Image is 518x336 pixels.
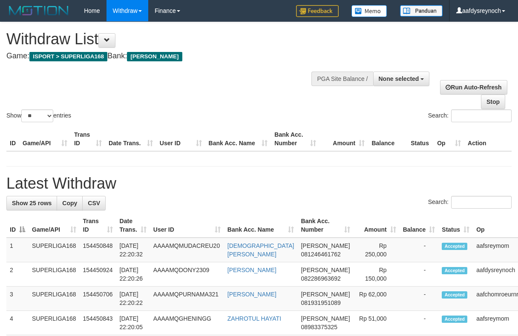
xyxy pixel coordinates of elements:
th: Balance: activate to sort column ascending [400,213,439,238]
span: None selected [379,75,419,82]
button: None selected [373,72,430,86]
th: Game/API: activate to sort column ascending [29,213,80,238]
td: SUPERLIGA168 [29,287,80,311]
select: Showentries [21,109,53,122]
td: - [400,287,439,311]
td: SUPERLIGA168 [29,262,80,287]
td: [DATE] 22:20:22 [116,287,150,311]
a: Run Auto-Refresh [440,80,507,95]
th: ID: activate to sort column descending [6,213,29,238]
span: [PERSON_NAME] [301,315,350,322]
label: Search: [428,196,512,209]
span: Show 25 rows [12,200,52,207]
th: Bank Acc. Number [271,127,319,151]
img: MOTION_logo.png [6,4,71,17]
td: - [400,311,439,335]
th: Balance [368,127,407,151]
a: ZAHROTUL HAYATI [227,315,281,322]
td: AAAAMQGHENINGG [150,311,224,335]
td: - [400,238,439,262]
td: Rp 62,000 [354,287,400,311]
th: Amount [319,127,368,151]
a: Copy [57,196,83,210]
span: Copy 081931951089 to clipboard [301,299,340,306]
span: [PERSON_NAME] [127,52,182,61]
span: Accepted [442,243,467,250]
td: 154450706 [80,287,116,311]
span: [PERSON_NAME] [301,242,350,249]
td: 154450924 [80,262,116,287]
img: Button%20Memo.svg [351,5,387,17]
td: - [400,262,439,287]
a: Stop [481,95,505,109]
th: ID [6,127,19,151]
label: Show entries [6,109,71,122]
td: SUPERLIGA168 [29,311,80,335]
input: Search: [451,109,512,122]
td: Rp 51,000 [354,311,400,335]
span: [PERSON_NAME] [301,291,350,298]
h1: Latest Withdraw [6,175,512,192]
th: Op [434,127,464,151]
a: [PERSON_NAME] [227,267,276,273]
td: 2 [6,262,29,287]
td: AAAAMQPURNAMA321 [150,287,224,311]
th: Date Trans.: activate to sort column ascending [116,213,150,238]
span: ISPORT > SUPERLIGA168 [29,52,107,61]
span: Accepted [442,267,467,274]
a: Show 25 rows [6,196,57,210]
a: [PERSON_NAME] [227,291,276,298]
th: Status [407,127,434,151]
th: Bank Acc. Number: activate to sort column ascending [297,213,353,238]
th: Action [464,127,512,151]
th: Date Trans. [105,127,156,151]
h1: Withdraw List [6,31,337,48]
td: [DATE] 22:20:26 [116,262,150,287]
div: PGA Site Balance / [311,72,373,86]
span: Copy 082286963692 to clipboard [301,275,340,282]
th: User ID [156,127,205,151]
th: Amount: activate to sort column ascending [354,213,400,238]
th: Game/API [19,127,71,151]
span: Copy 08983375325 to clipboard [301,324,337,330]
td: Rp 250,000 [354,238,400,262]
span: Accepted [442,291,467,299]
span: Copy 081246461762 to clipboard [301,251,340,258]
span: Copy [62,200,77,207]
img: panduan.png [400,5,443,17]
label: Search: [428,109,512,122]
h4: Game: Bank: [6,52,337,60]
td: Rp 150,000 [354,262,400,287]
th: Trans ID: activate to sort column ascending [80,213,116,238]
span: Accepted [442,316,467,323]
td: 4 [6,311,29,335]
td: 154450843 [80,311,116,335]
td: [DATE] 22:20:32 [116,238,150,262]
td: 1 [6,238,29,262]
td: SUPERLIGA168 [29,238,80,262]
th: User ID: activate to sort column ascending [150,213,224,238]
a: CSV [82,196,106,210]
img: Feedback.jpg [296,5,339,17]
th: Status: activate to sort column ascending [438,213,473,238]
td: 3 [6,287,29,311]
td: 154450848 [80,238,116,262]
td: [DATE] 22:20:05 [116,311,150,335]
input: Search: [451,196,512,209]
span: [PERSON_NAME] [301,267,350,273]
td: AAAAMQMUDACREU20 [150,238,224,262]
th: Trans ID [71,127,105,151]
span: CSV [88,200,100,207]
td: AAAAMQDONY2309 [150,262,224,287]
th: Bank Acc. Name [205,127,271,151]
th: Bank Acc. Name: activate to sort column ascending [224,213,298,238]
a: [DEMOGRAPHIC_DATA][PERSON_NAME] [227,242,294,258]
